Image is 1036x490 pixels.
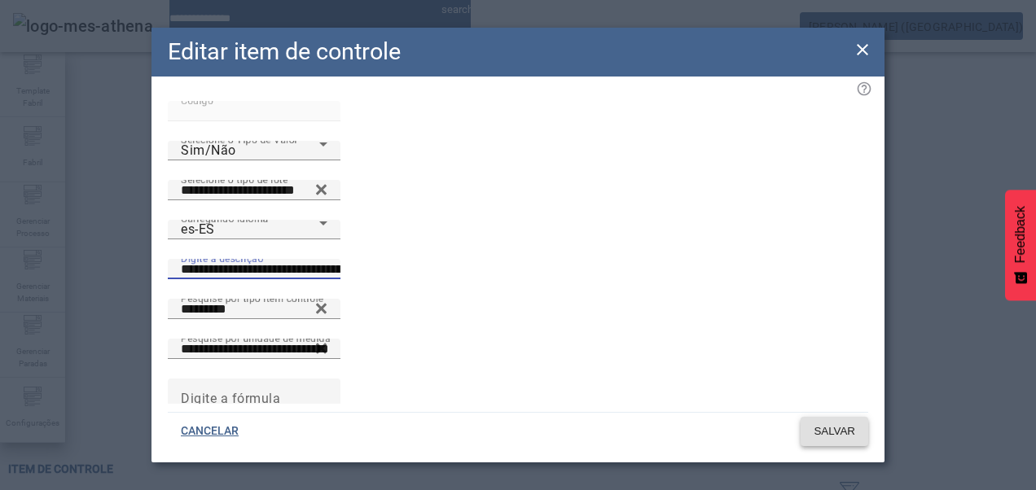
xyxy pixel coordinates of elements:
h2: Editar item de controle [168,34,401,69]
input: Number [181,181,327,200]
span: Feedback [1013,206,1028,263]
span: Sim/Não [181,142,236,158]
mat-label: Digite a fórmula [181,391,280,406]
span: SALVAR [814,423,855,440]
input: Number [181,300,327,319]
mat-label: Digite a descrição [181,252,263,264]
mat-label: Código [181,94,213,106]
mat-label: Pesquise por tipo item controle [181,292,323,304]
mat-label: Pesquise por unidade de medida [181,332,331,343]
button: Feedback - Mostrar pesquisa [1005,190,1036,300]
span: CANCELAR [181,423,239,440]
button: CANCELAR [168,417,252,446]
input: Number [181,339,327,359]
mat-label: Selecione o tipo de lote [181,173,288,185]
span: es-ES [181,221,215,237]
button: SALVAR [801,417,868,446]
